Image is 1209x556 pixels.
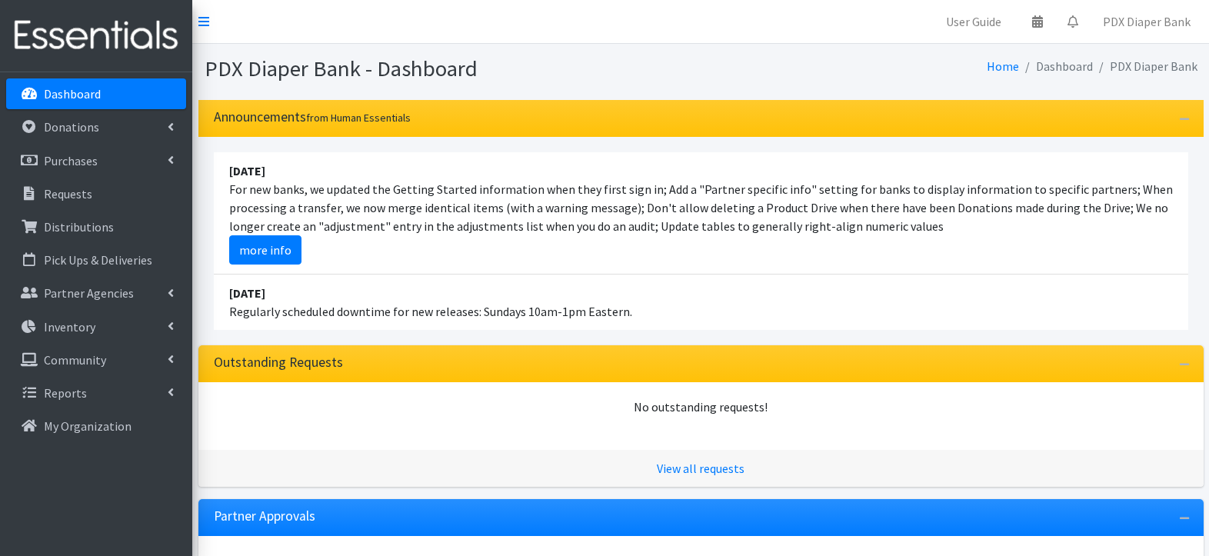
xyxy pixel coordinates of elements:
[44,418,132,434] p: My Organization
[6,378,186,408] a: Reports
[657,461,744,476] a: View all requests
[6,345,186,375] a: Community
[205,55,695,82] h1: PDX Diaper Bank - Dashboard
[6,278,186,308] a: Partner Agencies
[214,109,411,125] h3: Announcements
[6,178,186,209] a: Requests
[44,319,95,335] p: Inventory
[306,111,411,125] small: from Human Essentials
[214,275,1188,330] li: Regularly scheduled downtime for new releases: Sundays 10am-1pm Eastern.
[934,6,1014,37] a: User Guide
[1093,55,1197,78] li: PDX Diaper Bank
[44,153,98,168] p: Purchases
[6,145,186,176] a: Purchases
[214,152,1188,275] li: For new banks, we updated the Getting Started information when they first sign in; Add a "Partner...
[214,398,1188,416] div: No outstanding requests!
[229,163,265,178] strong: [DATE]
[44,219,114,235] p: Distributions
[44,119,99,135] p: Donations
[6,311,186,342] a: Inventory
[44,86,101,102] p: Dashboard
[6,112,186,142] a: Donations
[214,355,343,371] h3: Outstanding Requests
[44,352,106,368] p: Community
[1019,55,1093,78] li: Dashboard
[1091,6,1203,37] a: PDX Diaper Bank
[44,186,92,201] p: Requests
[6,10,186,62] img: HumanEssentials
[6,411,186,441] a: My Organization
[6,211,186,242] a: Distributions
[44,285,134,301] p: Partner Agencies
[229,235,301,265] a: more info
[214,508,315,524] h3: Partner Approvals
[44,385,87,401] p: Reports
[6,245,186,275] a: Pick Ups & Deliveries
[44,252,152,268] p: Pick Ups & Deliveries
[987,58,1019,74] a: Home
[229,285,265,301] strong: [DATE]
[6,78,186,109] a: Dashboard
